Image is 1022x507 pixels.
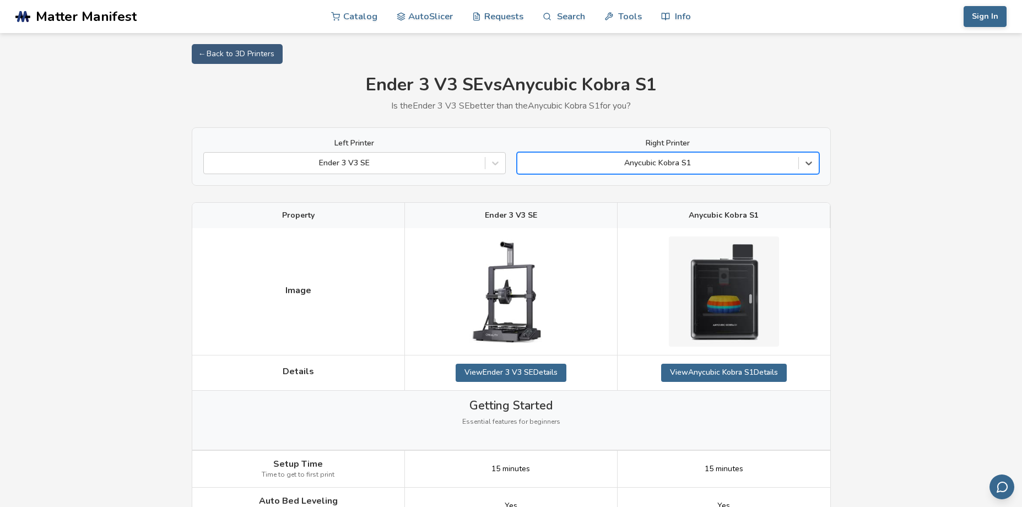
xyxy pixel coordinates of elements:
span: Essential features for beginners [462,418,560,426]
a: ViewAnycubic Kobra S1Details [661,364,787,381]
span: 15 minutes [705,465,743,473]
img: Ender 3 V3 SE [456,236,566,347]
button: Sign In [964,6,1007,27]
input: Ender 3 V3 SE [209,159,212,168]
a: ViewEnder 3 V3 SEDetails [456,364,566,381]
label: Right Printer [517,139,819,148]
h1: Ender 3 V3 SE vs Anycubic Kobra S1 [192,75,831,95]
span: Auto Bed Leveling [259,496,338,506]
span: Property [282,211,315,220]
span: Image [285,285,311,295]
span: Getting Started [469,399,553,412]
label: Left Printer [203,139,506,148]
button: Send feedback via email [989,474,1014,499]
span: 15 minutes [491,465,530,473]
span: Anycubic Kobra S1 [689,211,759,220]
span: Setup Time [273,459,323,469]
span: Time to get to first print [262,471,334,479]
a: ← Back to 3D Printers [192,44,283,64]
p: Is the Ender 3 V3 SE better than the Anycubic Kobra S1 for you? [192,101,831,111]
span: Matter Manifest [36,9,137,24]
span: Ender 3 V3 SE [485,211,537,220]
img: Anycubic Kobra S1 [669,236,779,347]
span: Details [283,366,314,376]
